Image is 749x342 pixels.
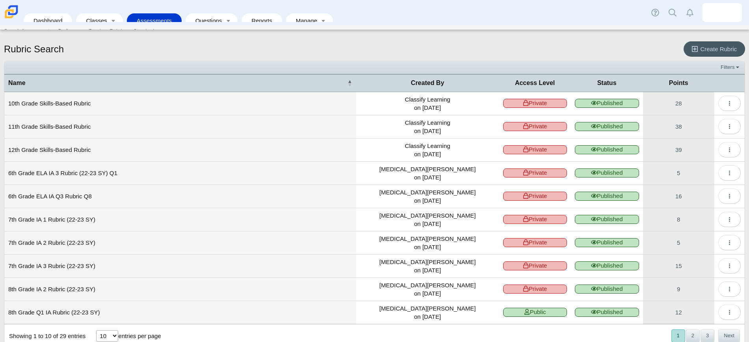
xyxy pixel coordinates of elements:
[716,6,729,19] img: ryan.miller.3kvJtI
[718,281,741,297] button: More options
[4,162,356,185] td: 6th Grade ELA IA 3 Rubric (22-23 SY) Q1
[643,139,714,161] a: View Rubric
[503,145,567,154] span: Private
[131,13,178,28] a: Assessments
[4,278,356,301] td: 8th Grade IA 2 Rubric (22-23 SY)
[703,3,742,22] a: ryan.miller.3kvJtI
[718,142,741,157] button: More options
[3,4,20,20] img: Carmen School of Science & Technology
[130,25,160,37] a: Standards
[643,231,714,254] a: View Rubric
[503,285,567,294] span: Private
[290,13,318,28] a: Manage
[503,238,567,247] span: Private
[348,79,352,87] span: Name : Activate to invert sorting
[503,215,567,224] span: Private
[575,145,639,154] span: Published
[718,305,741,320] button: More options
[503,99,567,108] span: Private
[318,13,329,28] a: Toggle expanded
[356,278,499,301] td: [MEDICAL_DATA][PERSON_NAME] on [DATE]
[4,185,356,208] td: 6th Grade ELA IA Q3 Rubric Q8
[4,255,356,278] td: 7th Grade IA 3 Rubric (22-23 SY)
[503,79,567,87] span: Access Level
[8,79,346,87] span: Name
[575,99,639,108] span: Published
[718,189,741,204] button: More options
[356,255,499,278] td: [MEDICAL_DATA][PERSON_NAME] on [DATE]
[643,92,714,115] a: View Rubric
[223,13,234,28] a: Toggle expanded
[360,79,495,87] span: Created By
[106,25,130,37] a: Rubrics
[575,215,639,224] span: Published
[3,15,20,21] a: Carmen School of Science & Technology
[718,258,741,274] button: More options
[718,212,741,227] button: More options
[4,139,356,162] td: 12th Grade Skills-Based Rubric
[575,122,639,131] span: Published
[80,13,108,28] a: Classes
[643,162,714,185] a: View Rubric
[643,208,714,231] a: View Rubric
[4,208,356,231] td: 7th Grade IA 1 Rubric (22-23 SY)
[245,13,278,28] a: Reports
[190,13,223,28] a: Questions
[575,285,639,294] span: Published
[643,255,714,277] a: View Rubric
[503,308,567,317] span: Public
[681,4,699,21] a: Alerts
[503,122,567,131] span: Private
[684,41,745,57] a: Create Rubric
[575,238,639,247] span: Published
[643,301,714,324] a: View Rubric
[4,92,356,115] td: 10th Grade Skills-Based Rubric
[356,115,499,139] td: Classify Learning on [DATE]
[643,115,714,138] a: View Rubric
[643,185,714,208] a: View Rubric
[575,192,639,201] span: Published
[647,79,710,87] span: Points
[575,79,639,87] span: Status
[55,25,106,37] a: Performance Bands
[356,231,499,255] td: [MEDICAL_DATA][PERSON_NAME] on [DATE]
[356,185,499,208] td: [MEDICAL_DATA][PERSON_NAME] on [DATE]
[118,333,161,339] label: entries per page
[718,165,741,181] button: More options
[28,13,68,28] a: Dashboard
[575,168,639,177] span: Published
[356,92,499,115] td: Classify Learning on [DATE]
[356,301,499,324] td: [MEDICAL_DATA][PERSON_NAME] on [DATE]
[718,119,741,134] button: More options
[718,96,741,111] button: More options
[503,261,567,270] span: Private
[700,46,737,52] span: Create Rubric
[575,308,639,317] span: Published
[108,13,119,28] a: Toggle expanded
[4,43,64,56] h1: Rubric Search
[643,278,714,301] a: View Rubric
[719,63,743,71] a: Filters
[1,25,55,37] a: Search Assessments
[4,115,356,139] td: 11th Grade Skills-Based Rubric
[356,208,499,231] td: [MEDICAL_DATA][PERSON_NAME] on [DATE]
[356,139,499,162] td: Classify Learning on [DATE]
[503,192,567,201] span: Private
[503,168,567,177] span: Private
[4,231,356,255] td: 7th Grade IA 2 Rubric (22-23 SY)
[575,261,639,270] span: Published
[718,235,741,250] button: More options
[356,162,499,185] td: [MEDICAL_DATA][PERSON_NAME] on [DATE]
[4,301,356,324] td: 8th Grade Q1 IA Rubric (22-23 SY)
